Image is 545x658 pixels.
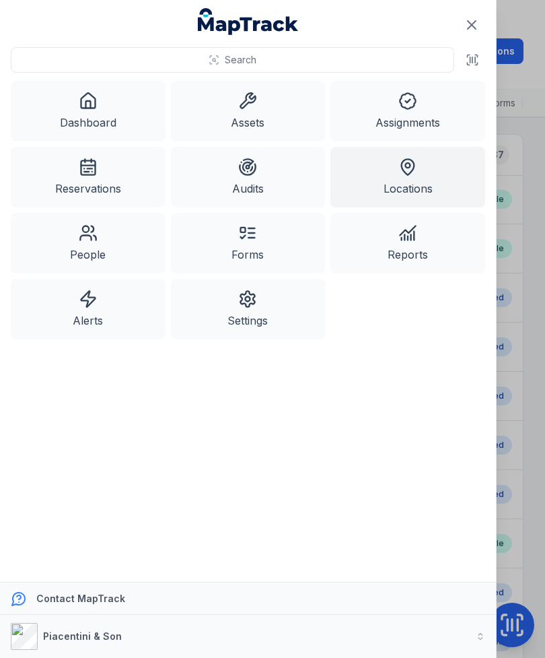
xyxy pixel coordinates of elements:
[171,81,326,141] a: Assets
[330,81,485,141] a: Assignments
[11,47,454,73] button: Search
[11,81,166,141] a: Dashboard
[225,53,256,67] span: Search
[198,8,299,35] a: MapTrack
[43,630,122,642] strong: Piacentini & Son
[171,279,326,339] a: Settings
[171,213,326,273] a: Forms
[330,213,485,273] a: Reports
[36,593,125,604] strong: Contact MapTrack
[11,213,166,273] a: People
[458,11,486,39] button: Close navigation
[330,147,485,207] a: Locations
[171,147,326,207] a: Audits
[11,279,166,339] a: Alerts
[11,147,166,207] a: Reservations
